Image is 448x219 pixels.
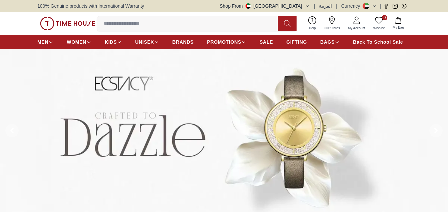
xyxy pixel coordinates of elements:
[320,15,344,32] a: Our Stores
[321,26,343,31] span: Our Stores
[380,3,381,9] span: |
[306,26,319,31] span: Help
[286,36,307,48] a: GIFTING
[314,3,315,9] span: |
[207,36,247,48] a: PROMOTIONS
[37,3,144,9] span: 100% Genuine products with International Warranty
[341,3,363,9] div: Currency
[37,39,48,45] span: MEN
[393,4,398,9] a: Instagram
[286,39,307,45] span: GIFTING
[67,39,86,45] span: WOMEN
[389,16,408,31] button: My Bag
[336,3,337,9] span: |
[260,39,273,45] span: SALE
[384,4,389,9] a: Facebook
[105,39,117,45] span: KIDS
[172,36,194,48] a: BRANDS
[390,25,407,30] span: My Bag
[369,15,389,32] a: 0Wishlist
[246,3,251,9] img: United Arab Emirates
[305,15,320,32] a: Help
[135,36,159,48] a: UNISEX
[40,17,95,31] img: ...
[345,26,368,31] span: My Account
[220,3,310,9] button: Shop From[GEOGRAPHIC_DATA]
[207,39,242,45] span: PROMOTIONS
[371,26,387,31] span: Wishlist
[67,36,91,48] a: WOMEN
[135,39,154,45] span: UNISEX
[320,39,335,45] span: BAGS
[37,36,53,48] a: MEN
[319,3,332,9] button: العربية
[172,39,194,45] span: BRANDS
[260,36,273,48] a: SALE
[402,4,407,9] a: Whatsapp
[105,36,122,48] a: KIDS
[382,15,387,20] span: 0
[353,36,403,48] a: Back To School Sale
[353,39,403,45] span: Back To School Sale
[320,36,340,48] a: BAGS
